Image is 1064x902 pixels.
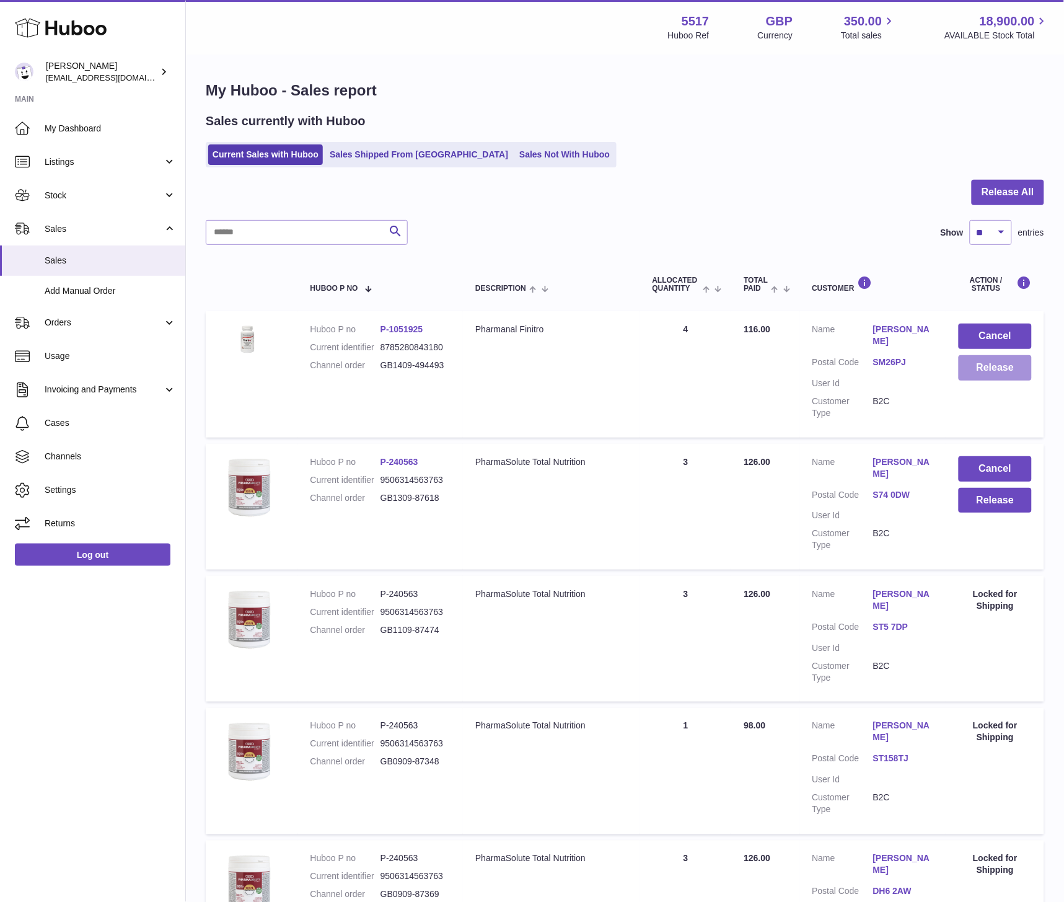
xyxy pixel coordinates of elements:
a: S74 0DW [873,489,934,501]
dd: P-240563 [380,853,451,865]
a: [PERSON_NAME] [873,588,934,612]
dt: Name [812,720,873,747]
a: Current Sales with Huboo [208,144,323,165]
dt: Postal Code [812,356,873,371]
a: 18,900.00 AVAILABLE Stock Total [944,13,1049,42]
dt: Name [812,588,873,615]
dt: User Id [812,510,873,521]
div: Locked for Shipping [959,588,1032,612]
span: Add Manual Order [45,285,176,297]
dt: Huboo P no [310,720,380,732]
dd: B2C [873,792,934,816]
div: Locked for Shipping [959,853,1032,877]
span: Description [475,285,526,293]
td: 1 [640,708,732,834]
div: PharmaSolute Total Nutrition [475,853,628,865]
img: 1752522179.png [218,324,280,356]
dd: GB1109-87474 [380,624,451,636]
span: 98.00 [744,721,765,731]
span: Orders [45,317,163,329]
span: Total sales [841,30,896,42]
div: Currency [758,30,793,42]
div: PharmaSolute Total Nutrition [475,456,628,468]
dd: 9506314563763 [380,871,451,883]
span: entries [1018,227,1044,239]
img: 55171654161492.png [218,456,280,518]
button: Release [959,355,1032,381]
a: P-240563 [380,457,418,467]
dt: Channel order [310,756,380,768]
button: Release [959,488,1032,513]
a: [PERSON_NAME] [873,324,934,347]
dd: P-240563 [380,720,451,732]
td: 3 [640,444,732,570]
dt: Customer Type [812,792,873,816]
dd: GB1409-494493 [380,360,451,371]
span: Channels [45,451,176,462]
td: 3 [640,576,732,702]
dt: Huboo P no [310,588,380,600]
dt: Current identifier [310,342,380,353]
dt: Postal Code [812,621,873,636]
dt: Channel order [310,624,380,636]
span: [EMAIL_ADDRESS][DOMAIN_NAME] [46,73,182,82]
a: 350.00 Total sales [841,13,896,42]
a: [PERSON_NAME] [873,720,934,744]
span: My Dashboard [45,123,176,135]
button: Release All [972,180,1044,205]
div: Action / Status [959,276,1032,293]
td: 4 [640,311,732,437]
dd: 9506314563763 [380,474,451,486]
dt: User Id [812,774,873,786]
a: ST158TJ [873,753,934,765]
a: [PERSON_NAME] [873,853,934,877]
div: Huboo Ref [668,30,710,42]
span: Huboo P no [310,285,358,293]
span: AVAILABLE Stock Total [944,30,1049,42]
span: 126.00 [744,589,770,599]
dt: Huboo P no [310,456,380,468]
dt: Postal Code [812,753,873,768]
dd: B2C [873,660,934,684]
span: Returns [45,518,176,529]
div: Pharmanal Finitro [475,324,628,335]
div: PharmaSolute Total Nutrition [475,720,628,732]
a: SM26PJ [873,356,934,368]
a: Sales Not With Huboo [515,144,614,165]
button: Cancel [959,456,1032,482]
img: 55171654161492.png [218,720,280,782]
dt: User Id [812,378,873,389]
img: 55171654161492.png [218,588,280,650]
dt: Name [812,853,873,880]
a: P-1051925 [380,324,423,334]
div: Locked for Shipping [959,720,1032,744]
a: DH6 2AW [873,886,934,898]
dd: GB1309-87618 [380,492,451,504]
a: Sales Shipped From [GEOGRAPHIC_DATA] [325,144,512,165]
span: 18,900.00 [980,13,1035,30]
span: 116.00 [744,324,770,334]
a: Log out [15,544,170,566]
span: Sales [45,255,176,267]
dt: Channel order [310,360,380,371]
dt: Postal Code [812,886,873,901]
dt: Customer Type [812,528,873,551]
span: Sales [45,223,163,235]
span: 350.00 [844,13,882,30]
dd: P-240563 [380,588,451,600]
button: Cancel [959,324,1032,349]
dt: Name [812,324,873,350]
dt: Huboo P no [310,853,380,865]
span: ALLOCATED Quantity [653,276,700,293]
a: ST5 7DP [873,621,934,633]
dd: GB0909-87348 [380,756,451,768]
dt: Customer Type [812,396,873,419]
span: Total paid [744,276,768,293]
strong: GBP [766,13,793,30]
img: alessiavanzwolle@hotmail.com [15,63,33,81]
dt: Channel order [310,889,380,901]
div: Customer [812,276,934,293]
dd: 9506314563763 [380,738,451,750]
dt: Current identifier [310,738,380,750]
dd: B2C [873,396,934,419]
